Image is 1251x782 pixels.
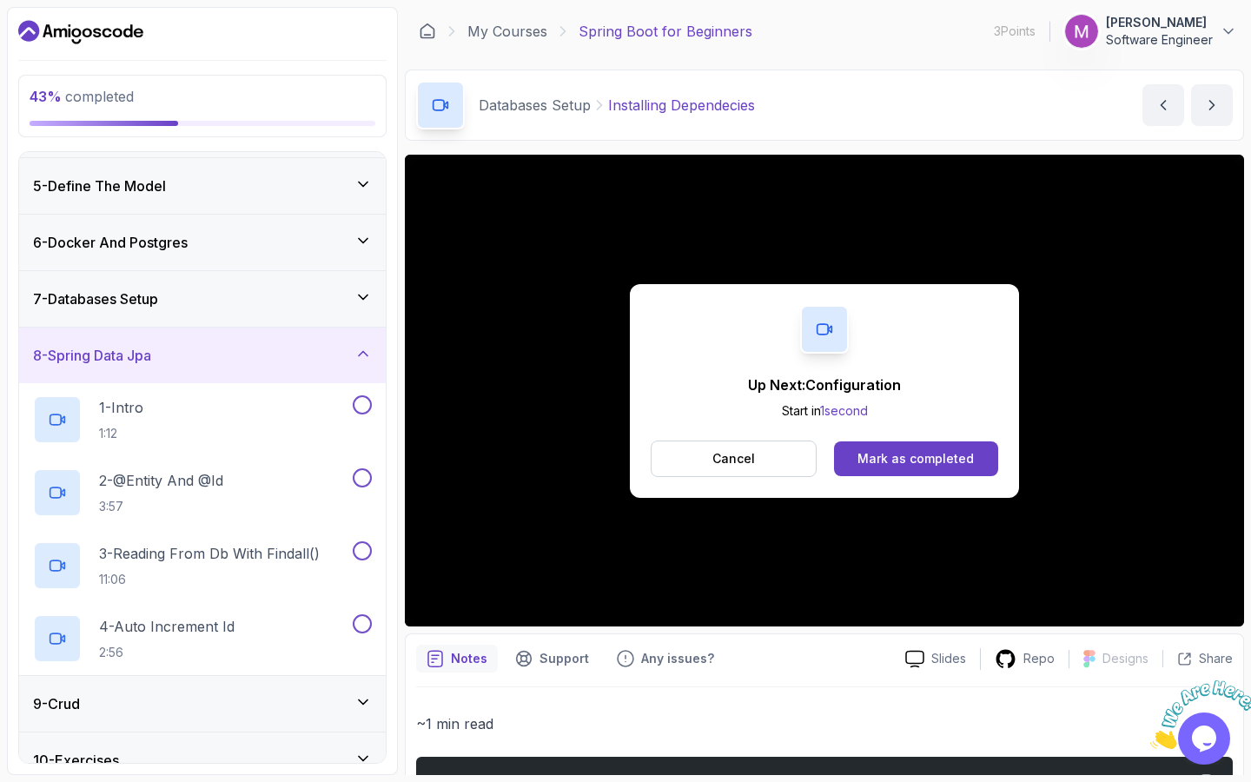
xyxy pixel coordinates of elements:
[1102,650,1148,667] p: Designs
[857,450,974,467] div: Mark as completed
[606,645,725,673] button: Feedback button
[748,402,901,420] p: Start in
[931,650,966,667] p: Slides
[1162,650,1233,667] button: Share
[539,650,589,667] p: Support
[19,328,386,383] button: 8-Spring Data Jpa
[651,441,817,477] button: Cancel
[19,215,386,270] button: 6-Docker And Postgres
[99,644,235,661] p: 2:56
[18,18,143,46] a: Dashboard
[608,95,755,116] p: Installing Dependecies
[99,498,223,515] p: 3:57
[416,645,498,673] button: notes button
[19,676,386,732] button: 9-Crud
[1106,31,1213,49] p: Software Engineer
[19,271,386,327] button: 7-Databases Setup
[451,650,487,667] p: Notes
[467,21,547,42] a: My Courses
[99,571,320,588] p: 11:06
[99,543,320,564] p: 3 - Reading From Db With Findall()
[33,232,188,253] h3: 6 - Docker And Postgres
[30,88,62,105] span: 43 %
[834,441,998,476] button: Mark as completed
[1064,14,1237,49] button: user profile image[PERSON_NAME]Software Engineer
[33,614,372,663] button: 4-Auto Increment Id2:56
[1199,650,1233,667] p: Share
[33,541,372,590] button: 3-Reading From Db With Findall()11:06
[479,95,591,116] p: Databases Setup
[33,176,166,196] h3: 5 - Define The Model
[1142,84,1184,126] button: previous content
[579,21,752,42] p: Spring Boot for Beginners
[405,155,1244,626] iframe: 1 - Installing Dependecies
[33,750,119,771] h3: 10 - Exercises
[33,468,372,517] button: 2-@Entity And @Id3:57
[99,397,143,418] p: 1 - Intro
[30,88,134,105] span: completed
[748,374,901,395] p: Up Next: Configuration
[33,345,151,366] h3: 8 - Spring Data Jpa
[1143,673,1251,756] iframe: chat widget
[33,395,372,444] button: 1-Intro1:12
[1191,84,1233,126] button: next content
[1023,650,1055,667] p: Repo
[891,650,980,668] a: Slides
[99,425,143,442] p: 1:12
[33,288,158,309] h3: 7 - Databases Setup
[820,403,868,418] span: 1 second
[981,648,1069,670] a: Repo
[419,23,436,40] a: Dashboard
[1065,15,1098,48] img: user profile image
[1106,14,1213,31] p: [PERSON_NAME]
[505,645,599,673] button: Support button
[416,712,1233,736] p: ~1 min read
[99,616,235,637] p: 4 - Auto Increment Id
[641,650,714,667] p: Any issues?
[99,470,223,491] p: 2 - @Entity And @Id
[19,158,386,214] button: 5-Define The Model
[7,7,115,76] img: Chat attention grabber
[712,450,755,467] p: Cancel
[33,693,80,714] h3: 9 - Crud
[994,23,1036,40] p: 3 Points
